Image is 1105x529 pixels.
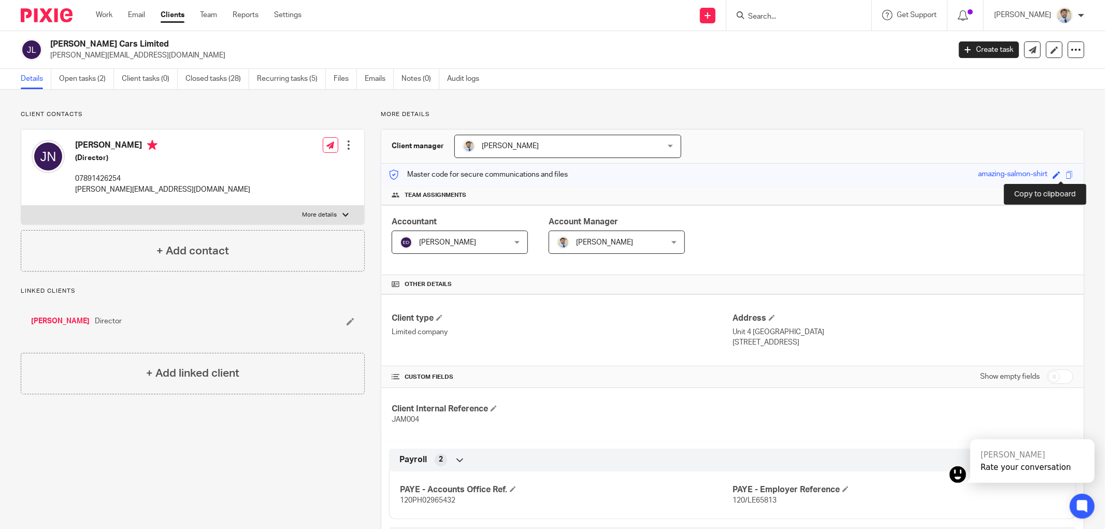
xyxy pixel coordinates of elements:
p: Unit 4 [GEOGRAPHIC_DATA] [733,327,1073,337]
h4: PAYE - Accounts Office Ref. [400,484,733,495]
a: Details [21,69,51,89]
input: Search [747,12,840,22]
h4: [PERSON_NAME] [75,140,250,153]
p: [PERSON_NAME][EMAIL_ADDRESS][DOMAIN_NAME] [75,184,250,195]
a: Clients [161,10,184,20]
span: JAM004 [392,416,419,423]
a: Audit logs [447,69,487,89]
img: svg%3E [32,140,65,173]
p: More details [381,110,1084,119]
span: 120PH02965432 [400,497,455,504]
a: [PERSON_NAME] [31,316,90,326]
a: Closed tasks (28) [185,69,249,89]
img: 1693835698283.jfif [1056,7,1073,24]
p: Client contacts [21,110,365,119]
span: 2 [439,454,443,465]
a: Files [334,69,357,89]
p: [PERSON_NAME][EMAIL_ADDRESS][DOMAIN_NAME] [50,50,943,61]
h4: Address [733,313,1073,324]
a: Work [96,10,112,20]
h4: Client type [392,313,733,324]
a: Open tasks (2) [59,69,114,89]
h3: Client manager [392,141,444,151]
a: Email [128,10,145,20]
span: Get Support [897,11,937,19]
span: Accountant [392,218,437,226]
img: 1693835698283.jfif [463,140,475,152]
h4: + Add linked client [146,365,239,381]
img: Pixie [21,8,73,22]
span: Team assignments [405,191,466,199]
img: 1693835698283.jfif [557,236,569,249]
i: Primary [147,140,157,150]
a: Client tasks (0) [122,69,178,89]
a: Reports [233,10,259,20]
span: [PERSON_NAME] [419,239,476,246]
h2: [PERSON_NAME] Cars Limited [50,39,765,50]
img: svg%3E [400,236,412,249]
a: Team [200,10,217,20]
span: [PERSON_NAME] [576,239,633,246]
h4: + Add contact [156,243,229,259]
a: Create task [959,41,1019,58]
h5: (Director) [75,153,250,163]
p: Master code for secure communications and files [389,169,568,180]
p: Linked clients [21,287,365,295]
a: Recurring tasks (5) [257,69,326,89]
label: Show empty fields [980,371,1040,382]
h4: CUSTOM FIELDS [392,373,733,381]
div: Rate your conversation [981,462,1084,473]
p: [PERSON_NAME] [994,10,1051,20]
span: Director [95,316,122,326]
p: 07891426254 [75,174,250,184]
span: 120/LE65813 [733,497,777,504]
span: Other details [405,280,452,289]
span: Payroll [399,454,427,465]
p: Limited company [392,327,733,337]
img: svg%3E [21,39,42,61]
h4: PAYE - Employer Reference [733,484,1065,495]
div: amazing-salmon-shirt [978,169,1047,181]
h4: Client Internal Reference [392,404,733,414]
span: Account Manager [549,218,618,226]
a: Settings [274,10,302,20]
div: [PERSON_NAME] [981,450,1084,460]
img: kai.png [950,466,966,483]
p: More details [303,211,337,219]
span: [PERSON_NAME] [482,142,539,150]
a: Emails [365,69,394,89]
a: Notes (0) [401,69,439,89]
p: [STREET_ADDRESS] [733,337,1073,348]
